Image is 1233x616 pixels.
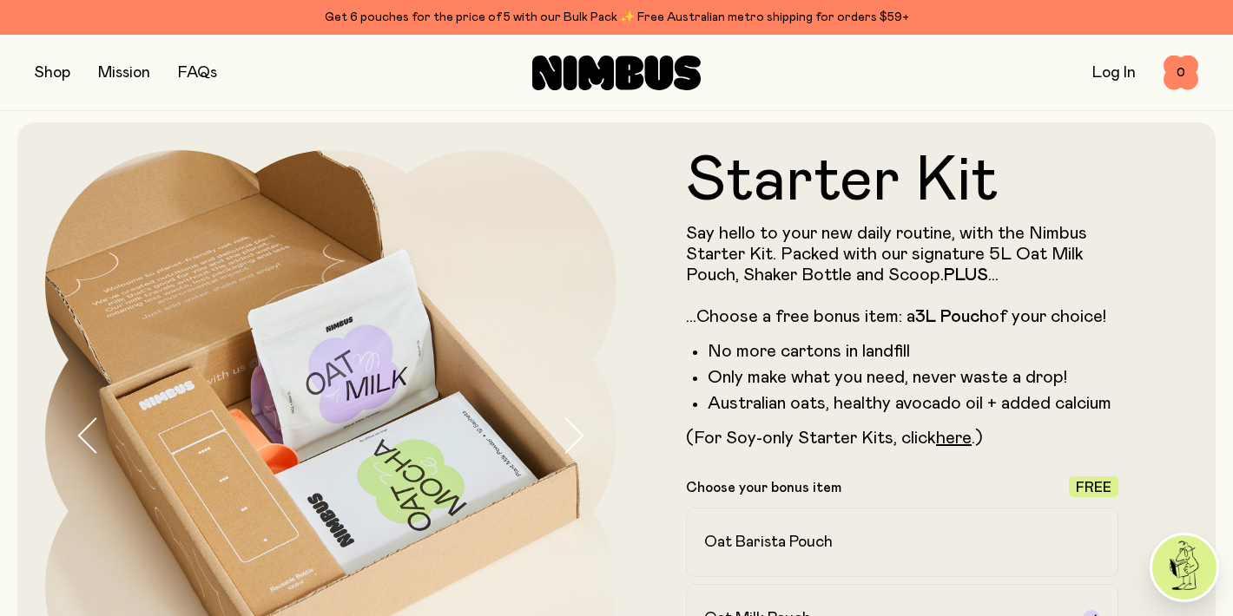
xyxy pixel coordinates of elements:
[1152,535,1217,600] img: agent
[98,65,150,81] a: Mission
[708,367,1118,388] li: Only make what you need, never waste a drop!
[944,266,988,284] strong: PLUS
[178,65,217,81] a: FAQs
[35,7,1198,28] div: Get 6 pouches for the price of 5 with our Bulk Pack ✨ Free Australian metro shipping for orders $59+
[1164,56,1198,90] button: 0
[1092,65,1136,81] a: Log In
[708,341,1118,362] li: No more cartons in landfill
[686,428,1118,449] p: (For Soy-only Starter Kits, click .)
[1076,481,1111,495] span: Free
[708,393,1118,414] li: Australian oats, healthy avocado oil + added calcium
[686,479,841,496] p: Choose your bonus item
[686,223,1118,327] p: Say hello to your new daily routine, with the Nimbus Starter Kit. Packed with our signature 5L Oa...
[704,532,833,553] h2: Oat Barista Pouch
[686,150,1118,213] h1: Starter Kit
[936,429,972,447] a: here
[940,308,989,325] strong: Pouch
[915,308,936,325] strong: 3L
